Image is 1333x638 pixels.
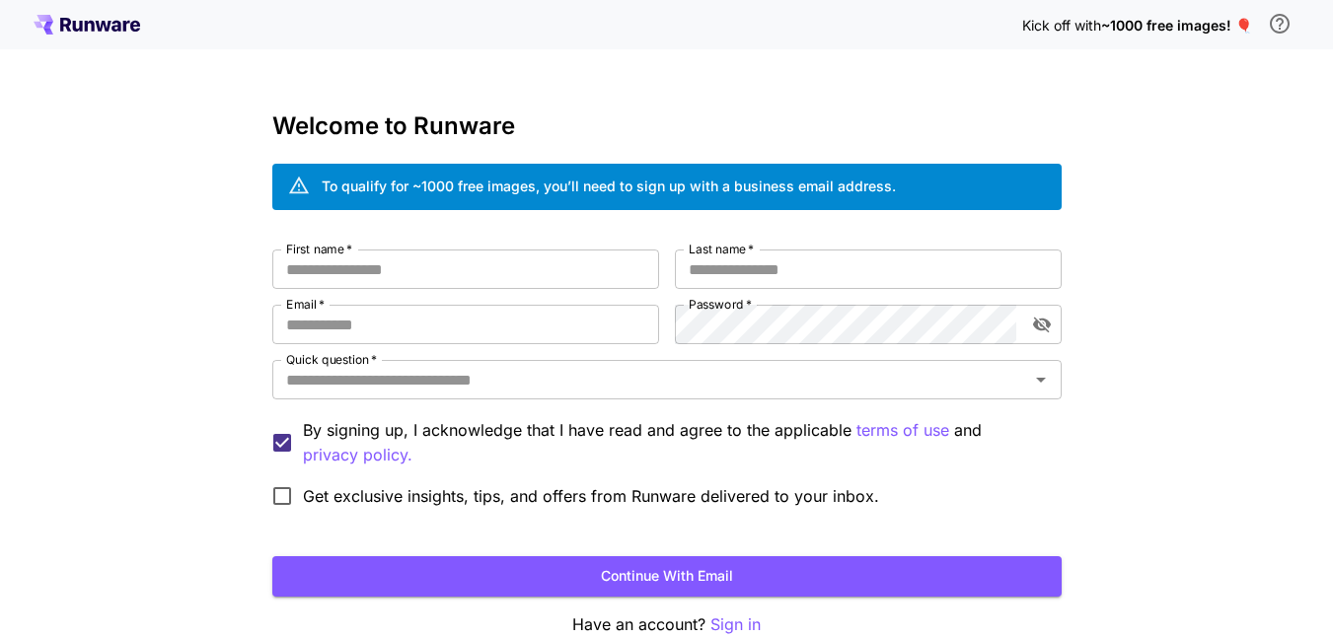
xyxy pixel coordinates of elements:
button: Continue with email [272,556,1062,597]
label: Last name [689,241,754,257]
h3: Welcome to Runware [272,112,1062,140]
p: terms of use [856,418,949,443]
label: First name [286,241,352,257]
button: By signing up, I acknowledge that I have read and agree to the applicable terms of use and [303,443,412,467]
span: Get exclusive insights, tips, and offers from Runware delivered to your inbox. [303,484,879,508]
p: By signing up, I acknowledge that I have read and agree to the applicable and [303,418,1046,467]
button: Sign in [710,612,761,637]
label: Password [689,296,752,313]
p: privacy policy. [303,443,412,467]
label: Email [286,296,325,313]
p: Have an account? [272,612,1062,637]
label: Quick question [286,351,377,368]
span: Kick off with [1022,17,1101,34]
button: By signing up, I acknowledge that I have read and agree to the applicable and privacy policy. [856,418,949,443]
button: In order to qualify for free credit, you need to sign up with a business email address and click ... [1260,4,1299,43]
span: ~1000 free images! 🎈 [1101,17,1252,34]
button: toggle password visibility [1024,307,1060,342]
div: To qualify for ~1000 free images, you’ll need to sign up with a business email address. [322,176,896,196]
button: Open [1027,366,1055,393]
